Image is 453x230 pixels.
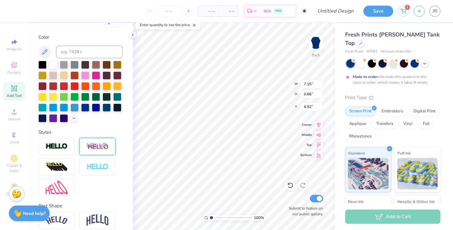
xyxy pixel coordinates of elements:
[397,198,434,205] span: Metallic & Glitter Ink
[7,70,21,75] span: Designs
[345,132,376,141] div: Rhinestones
[300,123,312,127] span: Center
[345,49,364,54] span: Fresh Prints
[397,150,411,156] span: Puff Ink
[254,215,264,221] span: 100 %
[367,49,377,54] span: # FP81
[345,107,376,116] div: Screen Print
[312,5,359,17] input: Untitled Design
[46,181,68,194] img: Free Distort
[222,8,234,14] span: – –
[157,5,181,17] input: – –
[353,74,430,85] div: We make this product in this color to order, which means it takes 8 weeks.
[345,31,440,47] span: Fresh Prints [PERSON_NAME] Tank Top
[275,9,282,13] span: FREE
[381,49,412,54] span: Minimum Order: 50 +
[38,34,123,41] div: Color
[202,8,214,14] span: – –
[363,6,393,17] button: Save
[405,5,410,10] span: 1
[300,143,312,147] span: Top
[433,8,437,15] span: JR
[419,119,433,129] div: Foil
[300,133,312,137] span: Middle
[23,210,46,216] strong: Need help?
[348,150,365,156] span: Standard
[372,119,397,129] div: Transfers
[46,162,68,172] img: 3d Illusion
[377,107,407,116] div: Embroidery
[87,214,109,226] img: Arch
[46,143,68,150] img: Stroke
[38,129,123,136] div: Styles
[264,8,271,14] span: N/A
[310,36,322,49] img: Back
[312,52,320,58] div: Back
[136,20,200,29] div: Enter quantity to see the price.
[38,202,123,210] div: Text Shape
[348,198,363,205] span: Neon Ink
[285,205,323,217] label: Submit to feature on our public gallery.
[56,46,123,58] input: e.g. 7428 c
[353,74,379,79] strong: Made to order:
[9,140,19,145] span: Greek
[348,158,389,189] img: Standard
[46,216,68,225] img: Arc
[397,158,438,189] img: Puff Ink
[345,119,370,129] div: Applique
[345,94,440,101] div: Print Type
[8,116,20,121] span: Upload
[409,107,440,116] div: Digital Print
[399,119,417,129] div: Vinyl
[7,93,22,98] span: Add Text
[7,47,22,52] span: Image AI
[87,143,109,150] img: Shadow
[7,191,22,196] span: Decorate
[3,163,25,173] span: Clipart & logos
[429,6,440,17] a: JR
[300,153,312,157] span: Bottom
[87,163,109,171] img: Negative Space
